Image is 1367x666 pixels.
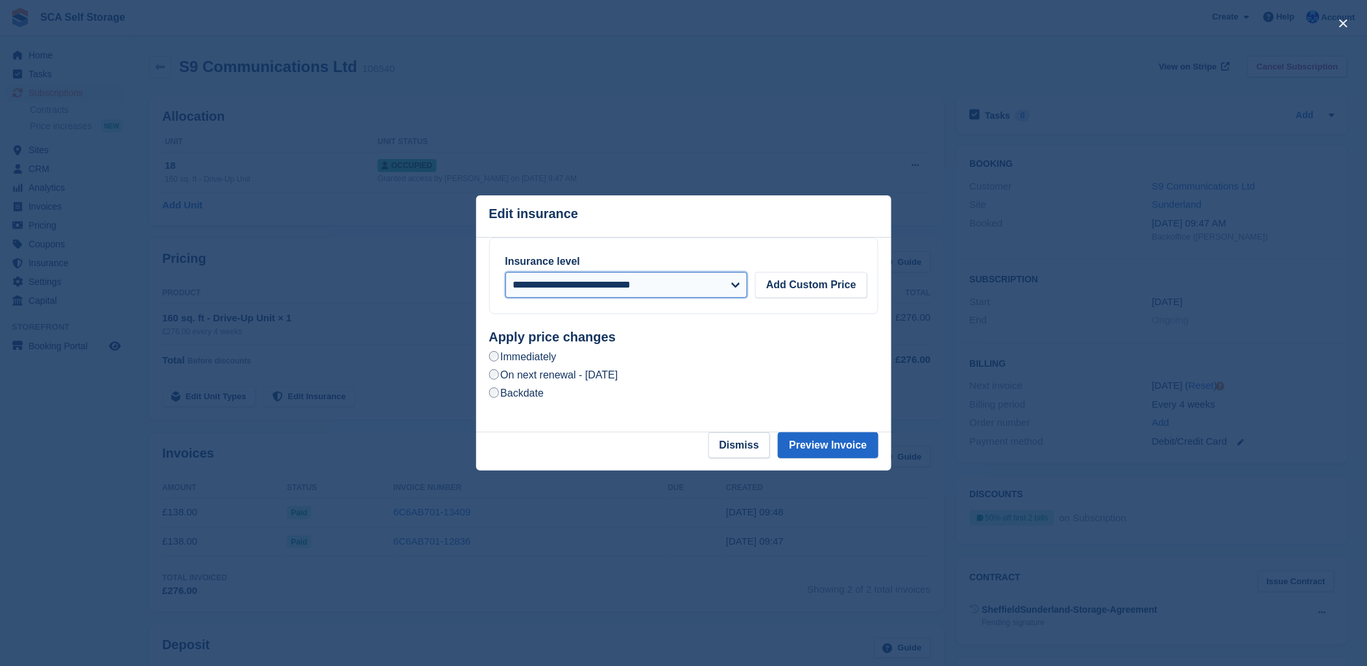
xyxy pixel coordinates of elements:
[708,432,770,458] button: Dismiss
[489,351,500,362] input: Immediately
[489,368,618,382] label: On next renewal - [DATE]
[1333,13,1354,34] button: close
[489,330,616,344] strong: Apply price changes
[489,369,500,380] input: On next renewal - [DATE]
[489,206,579,221] p: Edit insurance
[489,388,500,398] input: Backdate
[489,386,544,400] label: Backdate
[778,432,878,458] button: Preview Invoice
[755,272,867,298] button: Add Custom Price
[505,256,581,267] label: Insurance level
[489,350,557,364] label: Immediately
